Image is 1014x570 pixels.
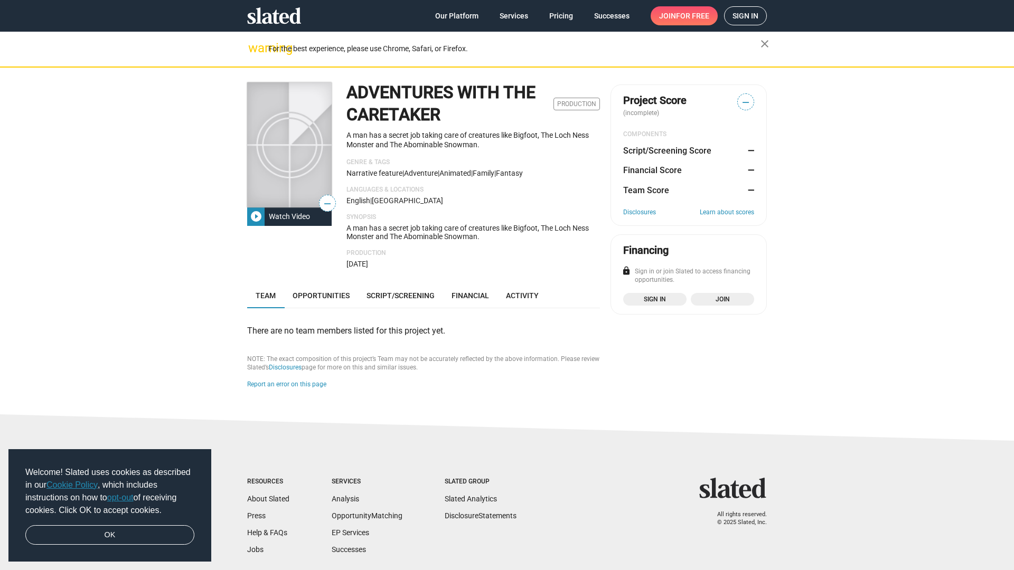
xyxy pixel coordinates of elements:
[247,528,287,537] a: Help & FAQs
[247,478,289,486] div: Resources
[497,283,547,308] a: Activity
[346,158,600,167] p: Genre & Tags
[248,42,261,54] mat-icon: warning
[25,525,194,545] a: dismiss cookie message
[733,7,758,25] span: Sign in
[623,145,711,156] dt: Script/Screening Score
[293,291,350,300] span: Opportunities
[435,6,478,25] span: Our Platform
[247,381,326,389] button: Report an error on this page
[594,6,630,25] span: Successes
[25,466,194,517] span: Welcome! Slated uses cookies as described in our , which includes instructions on how to of recei...
[506,291,539,300] span: Activity
[744,165,754,176] dd: —
[623,165,682,176] dt: Financial Score
[332,495,359,503] a: Analysis
[443,283,497,308] a: Financial
[496,169,523,177] span: Fantasy
[706,511,767,526] p: All rights reserved. © 2025 Slated, Inc.
[284,283,358,308] a: Opportunities
[247,207,332,226] button: Watch Video
[247,545,264,554] a: Jobs
[332,478,402,486] div: Services
[697,294,748,305] span: Join
[107,493,134,502] a: opt-out
[346,81,549,126] h1: ADVENTURES WITH THE CARETAKER
[586,6,638,25] a: Successes
[372,196,443,205] span: [GEOGRAPHIC_DATA]
[623,268,754,284] div: Sign in or join Slated to access financing opportunities.
[346,130,600,150] p: A man has a secret job taking care of creatures like Bigfoot, The Loch Ness Monster and The Abomi...
[724,6,767,25] a: Sign in
[346,249,600,258] p: Production
[247,283,284,308] a: Team
[623,109,661,117] span: (incomplete)
[268,42,760,56] div: For the best experience, please use Chrome, Safari, or Firefox.
[623,293,687,306] a: Sign in
[358,283,443,308] a: Script/Screening
[623,130,754,139] div: COMPONENTS
[651,6,718,25] a: Joinfor free
[659,6,709,25] span: Join
[402,169,404,177] span: |
[473,169,494,177] span: Family
[332,511,402,520] a: OpportunityMatching
[346,196,370,205] span: English
[269,364,302,371] a: Disclosures
[346,169,402,177] span: Narrative feature
[700,208,754,217] a: Learn about scores
[346,213,600,222] p: Synopsis
[367,291,435,300] span: Script/Screening
[332,528,369,537] a: EP Services
[500,6,528,25] span: Services
[744,185,754,196] dd: —
[346,260,368,268] span: [DATE]
[346,224,589,241] span: A man has a secret job taking care of creatures like Bigfoot, The Loch Ness Monster and The Abomi...
[623,185,669,196] dt: Team Score
[247,325,600,336] div: There are no team members listed for this project yet.
[471,169,473,177] span: |
[549,6,573,25] span: Pricing
[445,478,517,486] div: Slated Group
[247,495,289,503] a: About Slated
[452,291,489,300] span: Financial
[332,545,366,554] a: Successes
[8,449,211,562] div: cookieconsent
[427,6,487,25] a: Our Platform
[256,291,276,300] span: Team
[494,169,496,177] span: |
[445,495,497,503] a: Slated Analytics
[439,169,471,177] span: Animated
[370,196,372,205] span: |
[691,293,754,306] a: Join
[438,169,439,177] span: |
[250,210,262,223] mat-icon: play_circle_filled
[758,37,771,50] mat-icon: close
[623,243,669,258] div: Financing
[622,266,631,275] mat-icon: lock
[46,480,98,489] a: Cookie Policy
[676,6,709,25] span: for free
[630,294,680,305] span: Sign in
[553,98,600,110] span: Production
[404,169,438,177] span: Adventure
[265,207,314,226] div: Watch Video
[623,208,656,217] a: Disclosures
[623,93,687,108] span: Project Score
[346,186,600,194] p: Languages & Locations
[491,6,537,25] a: Services
[247,355,600,372] div: NOTE: The exact composition of this project’s Team may not be accurately reflected by the above i...
[445,511,517,520] a: DisclosureStatements
[247,511,266,520] a: Press
[541,6,581,25] a: Pricing
[744,145,754,156] dd: —
[738,96,754,109] span: —
[320,197,335,211] span: —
